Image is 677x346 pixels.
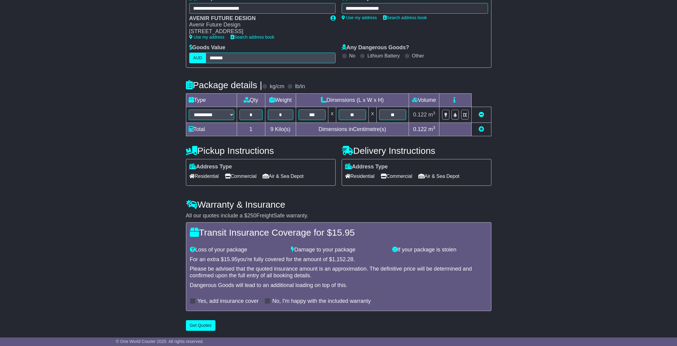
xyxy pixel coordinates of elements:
[186,80,262,90] h4: Package details |
[189,35,225,40] a: Use my address
[389,247,490,253] div: If your package is stolen
[189,28,324,35] div: [STREET_ADDRESS]
[265,93,296,107] td: Weight
[190,227,487,237] h4: Transit Insurance Coverage for $
[270,126,274,132] span: 9
[190,256,487,263] div: For an extra $ you're fully covered for the amount of $ .
[186,213,491,219] div: All our quotes include a $ FreightSafe warranty.
[433,125,435,130] sup: 3
[342,146,491,156] h4: Delivery Instructions
[197,298,259,305] label: Yes, add insurance cover
[383,15,427,20] a: Search address book
[237,93,265,107] td: Qty
[345,164,388,170] label: Address Type
[349,53,355,59] label: No
[428,126,435,132] span: m
[190,266,487,279] div: Please be advised that the quoted insurance amount is an approximation. The definitive price will...
[296,93,409,107] td: Dimensions (L x W x H)
[186,320,216,331] button: Get Quotes
[332,256,353,262] span: 1,152.28
[367,53,400,59] label: Lithium Battery
[296,123,409,136] td: Dimensions in Centimetre(s)
[479,126,484,132] a: Add new item
[428,112,435,118] span: m
[186,199,491,209] h4: Warranty & Insurance
[189,15,324,22] div: AVENIR FUTURE DESIGN
[270,83,284,90] label: kg/cm
[224,256,238,262] span: 15.95
[190,282,487,289] div: Dangerous Goods will lead to an additional loading on top of this.
[342,44,409,51] label: Any Dangerous Goods?
[225,171,256,181] span: Commercial
[418,171,459,181] span: Air & Sea Depot
[412,53,424,59] label: Other
[189,171,219,181] span: Residential
[433,111,435,115] sup: 3
[116,339,204,344] span: © One World Courier 2025. All rights reserved.
[479,112,484,118] a: Remove this item
[413,126,427,132] span: 0.122
[189,22,324,28] div: Avenir Future Design
[263,171,304,181] span: Air & Sea Depot
[189,164,232,170] label: Address Type
[272,298,371,305] label: No, I'm happy with the included warranty
[368,107,376,123] td: x
[237,123,265,136] td: 1
[186,123,237,136] td: Total
[265,123,296,136] td: Kilo(s)
[342,15,377,20] a: Use my address
[186,146,336,156] h4: Pickup Instructions
[409,93,439,107] td: Volume
[328,107,336,123] td: x
[189,53,206,63] label: AUD
[295,83,305,90] label: lb/in
[187,247,288,253] div: Loss of your package
[413,112,427,118] span: 0.122
[381,171,412,181] span: Commercial
[189,44,225,51] label: Goods Value
[288,247,389,253] div: Damage to your package
[247,213,256,219] span: 250
[186,93,237,107] td: Type
[345,171,375,181] span: Residential
[332,227,355,237] span: 15.95
[231,35,274,40] a: Search address book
